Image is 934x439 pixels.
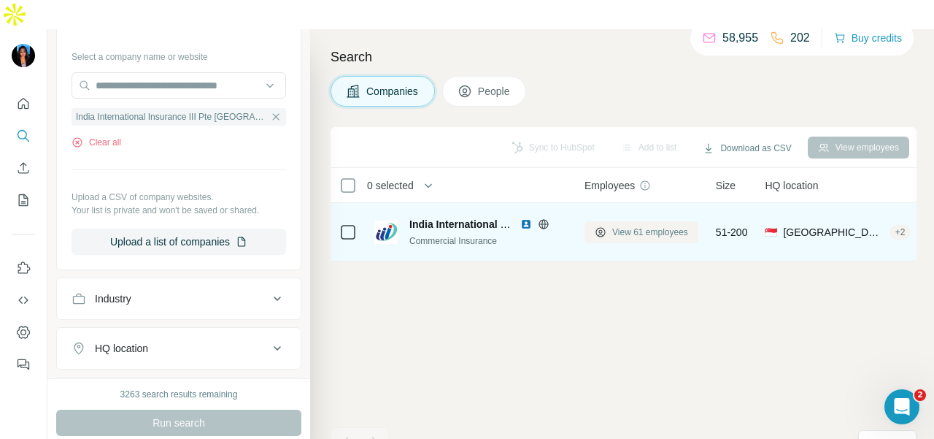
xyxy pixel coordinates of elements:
[722,29,758,47] p: 58,955
[12,351,35,378] button: Feedback
[409,234,567,248] div: Commercial Insurance
[692,137,801,159] button: Download as CSV
[12,287,35,313] button: Use Surfe API
[478,84,512,99] span: People
[584,221,698,243] button: View 61 employees
[612,226,688,239] span: View 61 employees
[790,29,810,47] p: 202
[76,110,267,123] span: India International Insurance III Pte [GEOGRAPHIC_DATA]
[834,28,902,48] button: Buy credits
[72,229,286,255] button: Upload a list of companies
[409,218,690,230] span: India International Insurance III Pte [GEOGRAPHIC_DATA]
[12,319,35,346] button: Dashboard
[95,341,148,356] div: HQ location
[12,123,35,149] button: Search
[716,178,736,193] span: Size
[765,178,818,193] span: HQ location
[783,225,883,240] span: [GEOGRAPHIC_DATA], [GEOGRAPHIC_DATA]
[889,226,911,239] div: + 2
[120,388,238,401] div: 3263 search results remaining
[366,84,420,99] span: Companies
[584,178,635,193] span: Employees
[12,155,35,181] button: Enrich CSV
[914,389,926,401] span: 2
[57,281,301,316] button: Industry
[520,218,532,230] img: LinkedIn logo
[765,225,777,240] span: 🇸🇬
[374,221,398,244] img: Logo of India International Insurance III Pte Singapore
[72,191,286,204] p: Upload a CSV of company websites.
[12,91,35,117] button: Quick start
[884,389,919,424] iframe: Intercom live chat
[12,187,35,213] button: My lists
[331,47,916,67] h4: Search
[95,291,131,306] div: Industry
[72,136,121,149] button: Clear all
[57,331,301,366] button: HQ location
[12,255,35,281] button: Use Surfe on LinkedIn
[72,204,286,217] p: Your list is private and won't be saved or shared.
[72,45,286,64] div: Select a company name or website
[716,225,748,240] span: 51-200
[12,44,35,67] img: Avatar
[367,178,414,193] span: 0 selected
